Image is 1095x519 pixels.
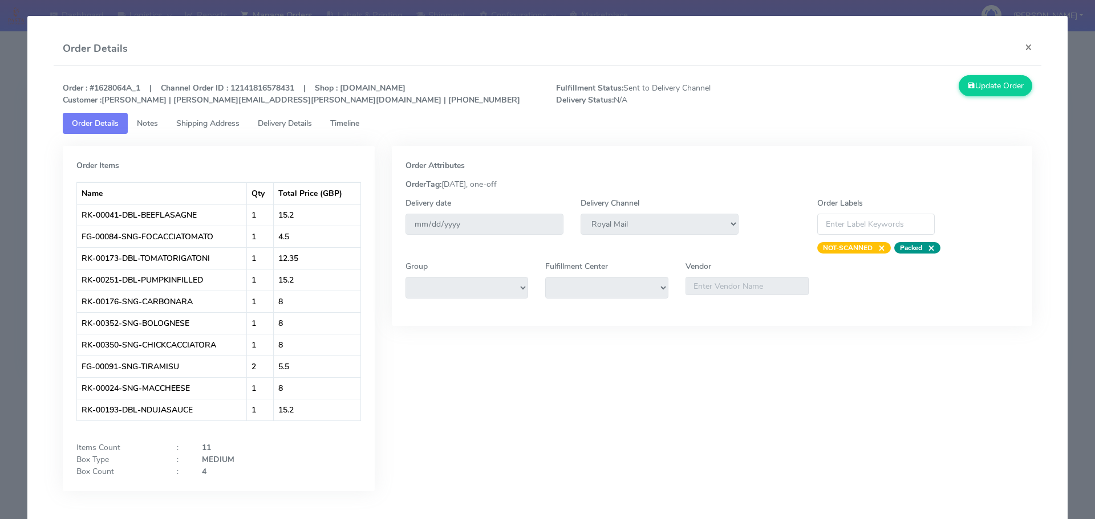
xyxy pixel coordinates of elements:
[330,118,359,129] span: Timeline
[63,83,520,105] strong: Order : #1628064A_1 | Channel Order ID : 12141816578431 | Shop : [DOMAIN_NAME] [PERSON_NAME] | [P...
[247,269,274,291] td: 1
[274,355,360,377] td: 5.5
[247,355,274,377] td: 2
[405,179,441,190] strong: OrderTag:
[63,113,1033,134] ul: Tabs
[817,197,863,209] label: Order Labels
[77,355,248,377] td: FG-00091-SNG-TIRAMISU
[77,312,248,334] td: RK-00352-SNG-BOLOGNESE
[581,197,639,209] label: Delivery Channel
[873,242,885,254] span: ×
[68,442,168,453] div: Items Count
[686,260,711,272] label: Vendor
[247,312,274,334] td: 1
[247,291,274,312] td: 1
[77,334,248,355] td: RK-00350-SNG-CHICKCACCIATORA
[202,454,234,465] strong: MEDIUM
[168,465,193,477] div: :
[247,204,274,226] td: 1
[247,334,274,355] td: 1
[247,226,274,247] td: 1
[77,226,248,247] td: FG-00084-SNG-FOCACCIATOMATO
[76,160,119,171] strong: Order Items
[405,160,465,171] strong: Order Attributes
[247,399,274,420] td: 1
[77,399,248,420] td: RK-00193-DBL-NDUJASAUCE
[547,82,794,106] span: Sent to Delivery Channel N/A
[202,466,206,477] strong: 4
[247,377,274,399] td: 1
[959,75,1033,96] button: Update Order
[900,243,922,252] strong: Packed
[274,247,360,269] td: 12.35
[247,247,274,269] td: 1
[63,41,128,56] h4: Order Details
[556,95,614,105] strong: Delivery Status:
[168,442,193,453] div: :
[274,204,360,226] td: 15.2
[1016,32,1041,62] button: Close
[817,214,935,235] input: Enter Label Keywords
[77,247,248,269] td: RK-00173-DBL-TOMATORIGATONI
[77,377,248,399] td: RK-00024-SNG-MACCHEESE
[63,95,102,105] strong: Customer :
[274,334,360,355] td: 8
[274,226,360,247] td: 4.5
[274,399,360,420] td: 15.2
[77,204,248,226] td: RK-00041-DBL-BEEFLASAGNE
[823,243,873,252] strong: NOT-SCANNED
[77,269,248,291] td: RK-00251-DBL-PUMPKINFILLED
[202,442,211,453] strong: 11
[68,465,168,477] div: Box Count
[274,291,360,312] td: 8
[168,453,193,465] div: :
[545,260,608,272] label: Fulfillment Center
[274,377,360,399] td: 8
[405,260,428,272] label: Group
[68,453,168,465] div: Box Type
[397,178,1028,190] div: [DATE], one-off
[556,83,623,93] strong: Fulfillment Status:
[247,182,274,204] th: Qty
[72,118,119,129] span: Order Details
[258,118,312,129] span: Delivery Details
[77,291,248,312] td: RK-00176-SNG-CARBONARA
[77,182,248,204] th: Name
[274,312,360,334] td: 8
[274,182,360,204] th: Total Price (GBP)
[137,118,158,129] span: Notes
[922,242,935,254] span: ×
[405,197,451,209] label: Delivery date
[176,118,240,129] span: Shipping Address
[274,269,360,291] td: 15.2
[686,277,809,295] input: Enter Vendor Name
